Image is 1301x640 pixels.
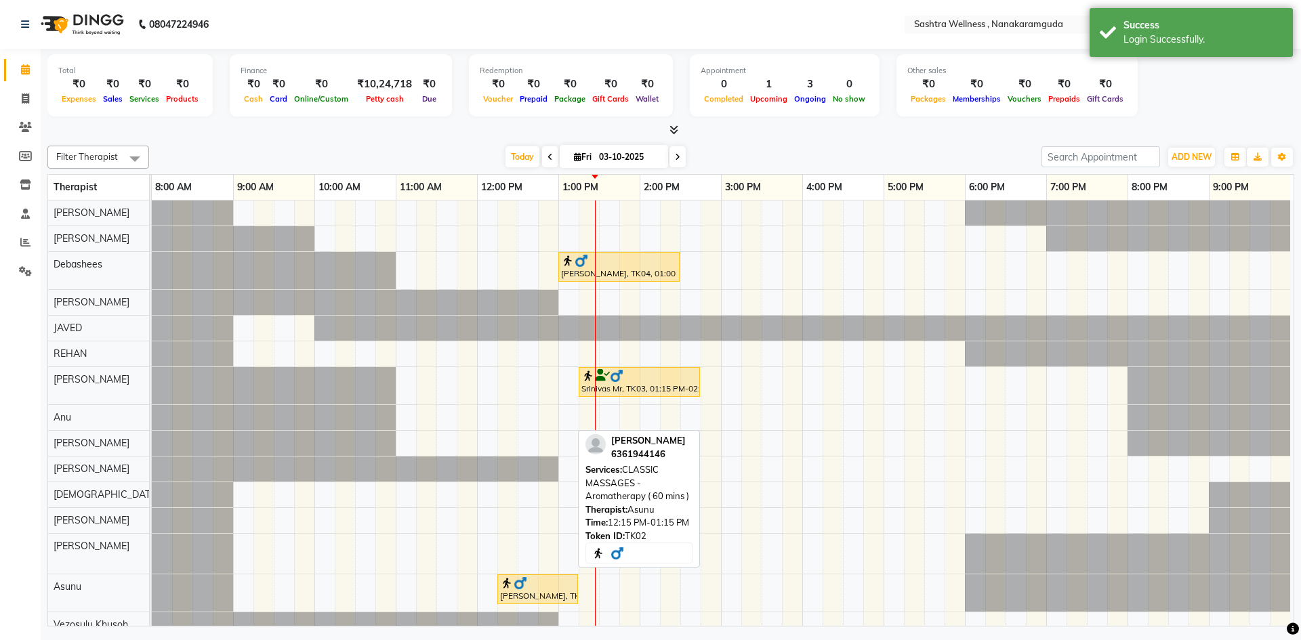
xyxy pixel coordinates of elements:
[152,177,195,197] a: 8:00 AM
[595,147,663,167] input: 2025-10-03
[611,448,686,461] div: 6361944146
[58,77,100,92] div: ₹0
[54,488,159,500] span: [DEMOGRAPHIC_DATA]
[1083,77,1127,92] div: ₹0
[632,94,662,104] span: Wallet
[478,177,526,197] a: 12:00 PM
[560,254,678,280] div: [PERSON_NAME], TK04, 01:00 PM-02:30 PM, CLASSIC MASSAGES -Aromatherapy (90 mins )
[791,94,829,104] span: Ongoing
[352,77,417,92] div: ₹10,24,718
[907,65,1127,77] div: Other sales
[907,94,949,104] span: Packages
[701,77,747,92] div: 0
[585,434,606,454] img: profile
[480,77,516,92] div: ₹0
[585,530,625,541] span: Token ID:
[829,94,869,104] span: No show
[884,177,927,197] a: 5:00 PM
[589,77,632,92] div: ₹0
[54,411,71,423] span: Anu
[585,464,689,501] span: CLASSIC MASSAGES -Aromatherapy ( 60 mins )
[291,77,352,92] div: ₹0
[551,77,589,92] div: ₹0
[100,94,126,104] span: Sales
[480,65,662,77] div: Redemption
[499,576,577,602] div: [PERSON_NAME], TK02, 12:15 PM-01:15 PM, CLASSIC MASSAGES -Aromatherapy ( 60 mins )
[949,94,1004,104] span: Memberships
[585,504,627,515] span: Therapist:
[241,94,266,104] span: Cash
[949,77,1004,92] div: ₹0
[126,77,163,92] div: ₹0
[1123,18,1283,33] div: Success
[54,540,129,552] span: [PERSON_NAME]
[585,464,622,475] span: Services:
[829,77,869,92] div: 0
[56,151,118,162] span: Filter Therapist
[163,77,202,92] div: ₹0
[571,152,595,162] span: Fri
[241,77,266,92] div: ₹0
[54,514,129,526] span: [PERSON_NAME]
[54,322,82,334] span: JAVED
[126,94,163,104] span: Services
[363,94,407,104] span: Petty cash
[1004,94,1045,104] span: Vouchers
[396,177,445,197] a: 11:00 AM
[701,65,869,77] div: Appointment
[1045,94,1083,104] span: Prepaids
[291,94,352,104] span: Online/Custom
[1004,77,1045,92] div: ₹0
[54,258,102,270] span: Debashees
[516,94,551,104] span: Prepaid
[54,181,97,193] span: Therapist
[54,463,129,475] span: [PERSON_NAME]
[1210,177,1252,197] a: 9:00 PM
[611,435,686,446] span: [PERSON_NAME]
[54,207,129,219] span: [PERSON_NAME]
[1168,148,1215,167] button: ADD NEW
[1045,77,1083,92] div: ₹0
[632,77,662,92] div: ₹0
[791,77,829,92] div: 3
[58,65,202,77] div: Total
[585,503,693,517] div: Asunu
[163,94,202,104] span: Products
[315,177,364,197] a: 10:00 AM
[266,77,291,92] div: ₹0
[747,94,791,104] span: Upcoming
[1128,177,1171,197] a: 8:00 PM
[585,517,608,528] span: Time:
[1172,152,1212,162] span: ADD NEW
[54,580,81,593] span: Asunu
[803,177,846,197] a: 4:00 PM
[149,5,209,43] b: 08047224946
[585,530,693,543] div: TK02
[551,94,589,104] span: Package
[234,177,277,197] a: 9:00 AM
[35,5,127,43] img: logo
[54,232,129,244] span: [PERSON_NAME]
[1041,146,1160,167] input: Search Appointment
[722,177,764,197] a: 3:00 PM
[907,77,949,92] div: ₹0
[54,296,129,308] span: [PERSON_NAME]
[480,94,516,104] span: Voucher
[505,146,539,167] span: Today
[585,516,693,530] div: 12:15 PM-01:15 PM
[419,94,440,104] span: Due
[54,437,129,449] span: [PERSON_NAME]
[701,94,747,104] span: Completed
[1083,94,1127,104] span: Gift Cards
[100,77,126,92] div: ₹0
[58,94,100,104] span: Expenses
[1123,33,1283,47] div: Login Successfully.
[559,177,602,197] a: 1:00 PM
[417,77,441,92] div: ₹0
[241,65,441,77] div: Finance
[966,177,1008,197] a: 6:00 PM
[580,369,699,395] div: Srinivas Mr, TK03, 01:15 PM-02:45 PM, CLASSIC MASSAGES -Aromatherapy (90 mins )
[589,94,632,104] span: Gift Cards
[54,347,87,360] span: REHAN
[54,618,128,631] span: Vezosulu Khusoh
